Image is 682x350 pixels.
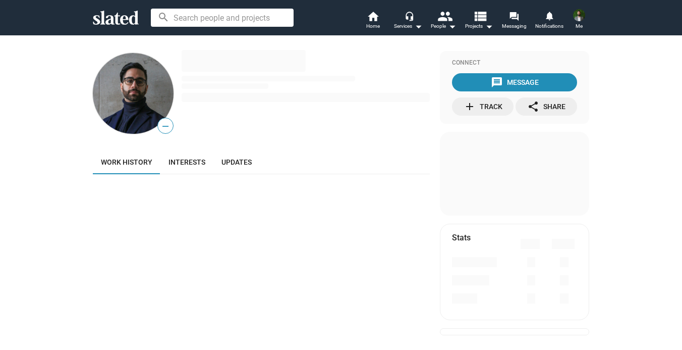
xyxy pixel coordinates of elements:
[544,11,554,20] mat-icon: notifications
[452,232,471,243] mat-card-title: Stats
[221,158,252,166] span: Updates
[412,20,424,32] mat-icon: arrow_drop_down
[491,76,503,88] mat-icon: message
[431,20,456,32] div: People
[367,10,379,22] mat-icon: home
[437,9,452,23] mat-icon: people
[516,97,577,116] button: Share
[452,59,577,67] div: Connect
[527,101,539,113] mat-icon: share
[496,10,532,32] a: Messaging
[464,97,502,116] div: Track
[509,11,519,21] mat-icon: forum
[465,20,493,32] span: Projects
[452,73,577,91] button: Message
[491,73,539,91] div: Message
[426,10,461,32] button: People
[483,20,495,32] mat-icon: arrow_drop_down
[213,150,260,174] a: Updates
[405,11,414,20] mat-icon: headset_mic
[576,20,583,32] span: Me
[532,10,567,32] a: Notifications
[452,97,514,116] button: Track
[567,7,591,33] button: Felix Nunez JRMe
[573,9,585,21] img: Felix Nunez JR
[446,20,458,32] mat-icon: arrow_drop_down
[160,150,213,174] a: Interests
[168,158,205,166] span: Interests
[158,120,173,133] span: —
[151,9,294,27] input: Search people and projects
[527,97,565,116] div: Share
[93,150,160,174] a: Work history
[394,20,422,32] div: Services
[355,10,390,32] a: Home
[461,10,496,32] button: Projects
[390,10,426,32] button: Services
[502,20,527,32] span: Messaging
[464,101,476,113] mat-icon: add
[473,9,487,23] mat-icon: view_list
[101,158,152,166] span: Work history
[535,20,563,32] span: Notifications
[366,20,380,32] span: Home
